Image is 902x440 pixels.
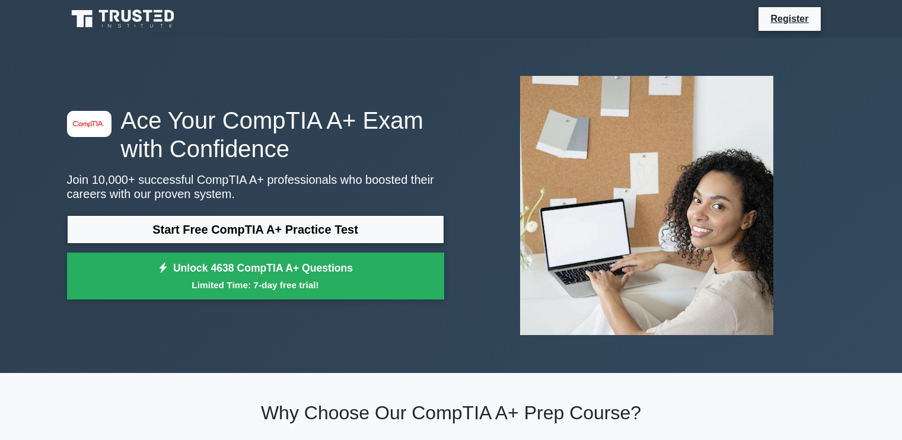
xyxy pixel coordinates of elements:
a: Unlock 4638 CompTIA A+ QuestionsLimited Time: 7-day free trial! [67,253,444,300]
small: Limited Time: 7-day free trial! [82,278,429,292]
p: Join 10,000+ successful CompTIA A+ professionals who boosted their careers with our proven system. [67,173,444,201]
h2: Why Choose Our CompTIA A+ Prep Course? [67,401,836,424]
a: Register [763,11,815,26]
a: Start Free CompTIA A+ Practice Test [67,215,444,244]
h1: Ace Your CompTIA A+ Exam with Confidence [67,106,444,163]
